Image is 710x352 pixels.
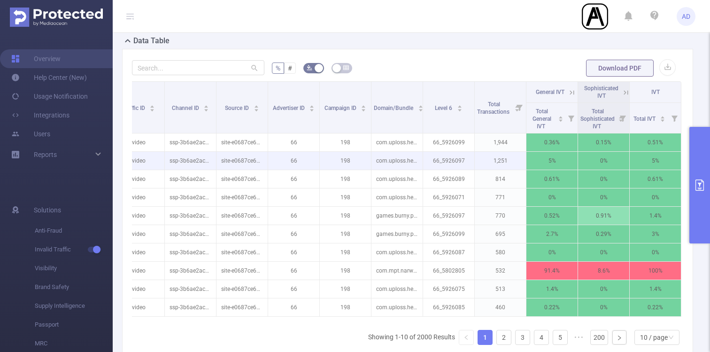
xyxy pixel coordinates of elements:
i: icon: caret-up [457,104,462,107]
span: Sophisticated IVT [584,85,618,99]
a: Usage Notification [11,87,88,106]
p: 5% [630,152,681,170]
p: 66_5802805 [423,262,474,280]
p: 8.6% [578,262,629,280]
p: games.burny.playdoku.block.puzzle [371,207,423,225]
p: video [113,152,164,170]
span: Channel ID [172,105,201,111]
p: com.uploss.health.fasting [371,243,423,261]
p: ssp-3b6ae2ac02754b4c [165,262,216,280]
i: icon: caret-up [204,104,209,107]
p: video [113,133,164,151]
p: 0.52% [526,207,578,225]
p: 66 [268,243,319,261]
p: 0.22% [526,298,578,316]
a: Help Center (New) [11,68,87,87]
button: Download PDF [586,60,654,77]
span: Total Sophisticated IVT [580,108,615,130]
p: 66 [268,188,319,206]
li: 4 [534,330,549,345]
p: 198 [320,133,371,151]
p: 66 [268,280,319,298]
p: 198 [320,298,371,316]
p: 66_5926087 [423,243,474,261]
p: 1.4% [630,280,681,298]
p: 66_5926099 [423,225,474,243]
i: icon: caret-up [150,104,155,107]
p: 66_5926075 [423,280,474,298]
p: 0.29% [578,225,629,243]
li: 2 [496,330,511,345]
p: 0% [630,243,681,261]
img: Protected Media [10,8,103,27]
div: Sort [558,115,563,120]
span: Anti-Fraud [35,221,113,240]
p: 198 [320,262,371,280]
p: 66_5926097 [423,152,474,170]
p: site-e0687ce62edbf582 [216,243,268,261]
div: Sort [660,115,665,120]
p: 5% [526,152,578,170]
p: video [113,170,164,188]
i: icon: caret-up [418,104,423,107]
p: 1.4% [630,207,681,225]
span: Solutions [34,201,61,219]
p: 460 [475,298,526,316]
a: Integrations [11,106,69,125]
a: 200 [591,330,608,344]
span: Source ID [225,105,250,111]
div: Sort [457,104,463,110]
p: site-e0687ce62edbf582 [216,207,268,225]
p: 0.61% [526,170,578,188]
div: Sort [418,104,424,110]
p: 0% [578,152,629,170]
p: 198 [320,280,371,298]
i: icon: right [617,335,622,341]
span: Domain/Bundle [374,105,415,111]
span: Passport [35,315,113,334]
i: icon: caret-down [254,108,259,110]
p: site-e0687ce62edbf582 [216,225,268,243]
div: Sort [254,104,259,110]
i: icon: caret-up [361,104,366,107]
i: Filter menu [564,103,578,133]
i: Filter menu [513,82,526,133]
p: 198 [320,188,371,206]
li: Next 5 Pages [571,330,587,345]
li: 3 [515,330,530,345]
p: ssp-3b6ae2ac02754b4c [165,243,216,261]
p: site-e0687ce62edbf582 [216,170,268,188]
i: icon: caret-down [150,108,155,110]
span: Advertiser ID [273,105,306,111]
p: site-e0687ce62edbf582 [216,133,268,151]
p: 814 [475,170,526,188]
li: Previous Page [459,330,474,345]
p: 66 [268,262,319,280]
li: Next Page [612,330,627,345]
p: 66_5926097 [423,207,474,225]
p: video [113,298,164,316]
a: 4 [534,330,548,344]
span: Total General IVT [532,108,551,130]
p: 0% [578,243,629,261]
p: 2.7% [526,225,578,243]
span: Traffic ID [123,105,147,111]
p: video [113,243,164,261]
p: 66 [268,298,319,316]
p: com.uploss.health.fasting [371,170,423,188]
p: com.uploss.health.fasting [371,188,423,206]
input: Search... [132,60,264,75]
p: 66_5926099 [423,133,474,151]
p: games.burny.playdoku.block.puzzle [371,225,423,243]
p: 580 [475,243,526,261]
p: 66 [268,152,319,170]
p: 66_5926071 [423,188,474,206]
p: 66 [268,225,319,243]
i: icon: caret-down [361,108,366,110]
i: icon: caret-down [418,108,423,110]
p: 0% [578,188,629,206]
span: Level 6 [435,105,454,111]
p: ssp-3b6ae2ac02754b4c [165,188,216,206]
a: Users [11,125,50,143]
i: icon: caret-up [254,104,259,107]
